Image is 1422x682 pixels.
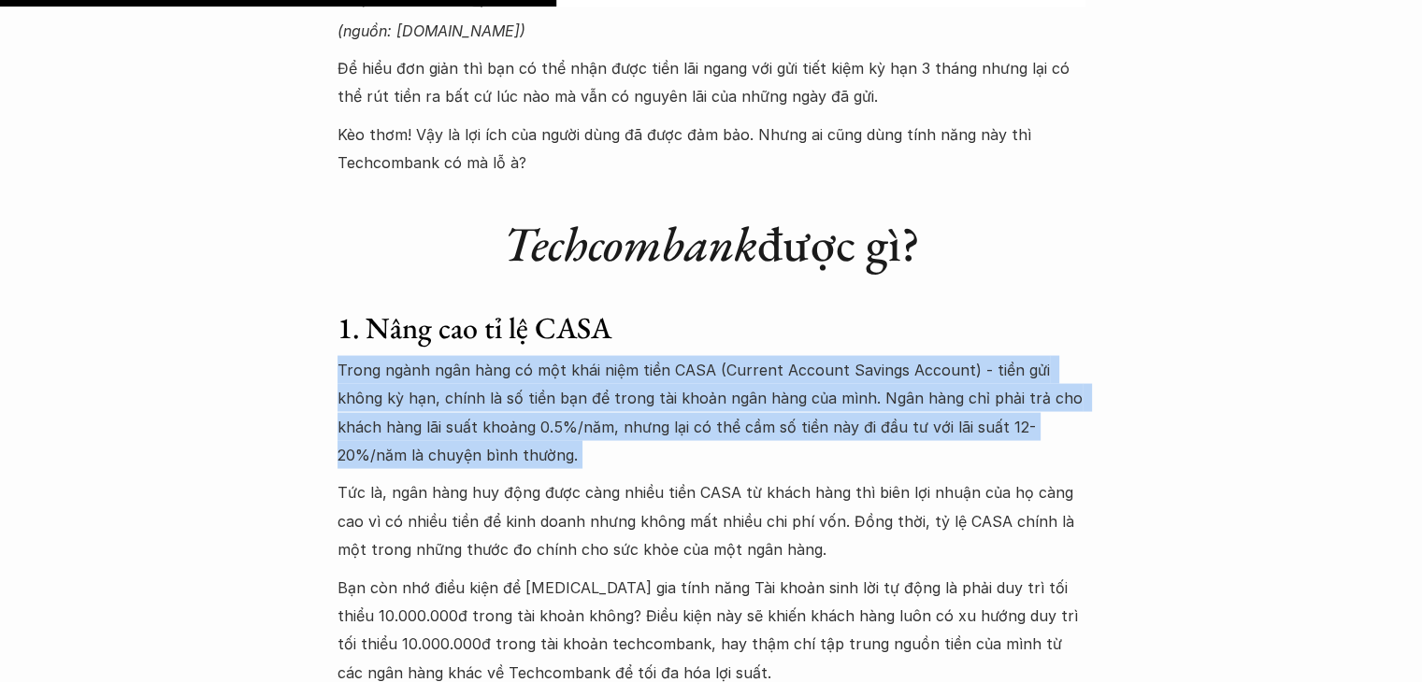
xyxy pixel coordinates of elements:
[338,54,1085,111] p: Để hiểu đơn giản thì bạn có thể nhận được tiền lãi ngang với gửi tiết kiệm kỳ hạn 3 tháng nhưng l...
[338,215,1085,273] h2: được gì?
[338,478,1085,563] p: Tức là, ngân hàng huy động được càng nhiều tiền CASA từ khách hàng thì biên lợi nhuận của họ càng...
[338,21,525,40] em: (nguồn: [DOMAIN_NAME])
[503,212,757,275] em: Techcombank
[366,310,1085,346] h3: Nâng cao tỉ lệ CASA
[338,121,1085,178] p: Kèo thơm! Vậy là lợi ích của người dùng đã được đảm bảo. Nhưng ai cũng dùng tính năng này thì Tec...
[338,356,1085,470] p: Trong ngành ngân hàng có một khái niệm tiền CASA (Current Account Savings Account) - tiền gửi khô...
